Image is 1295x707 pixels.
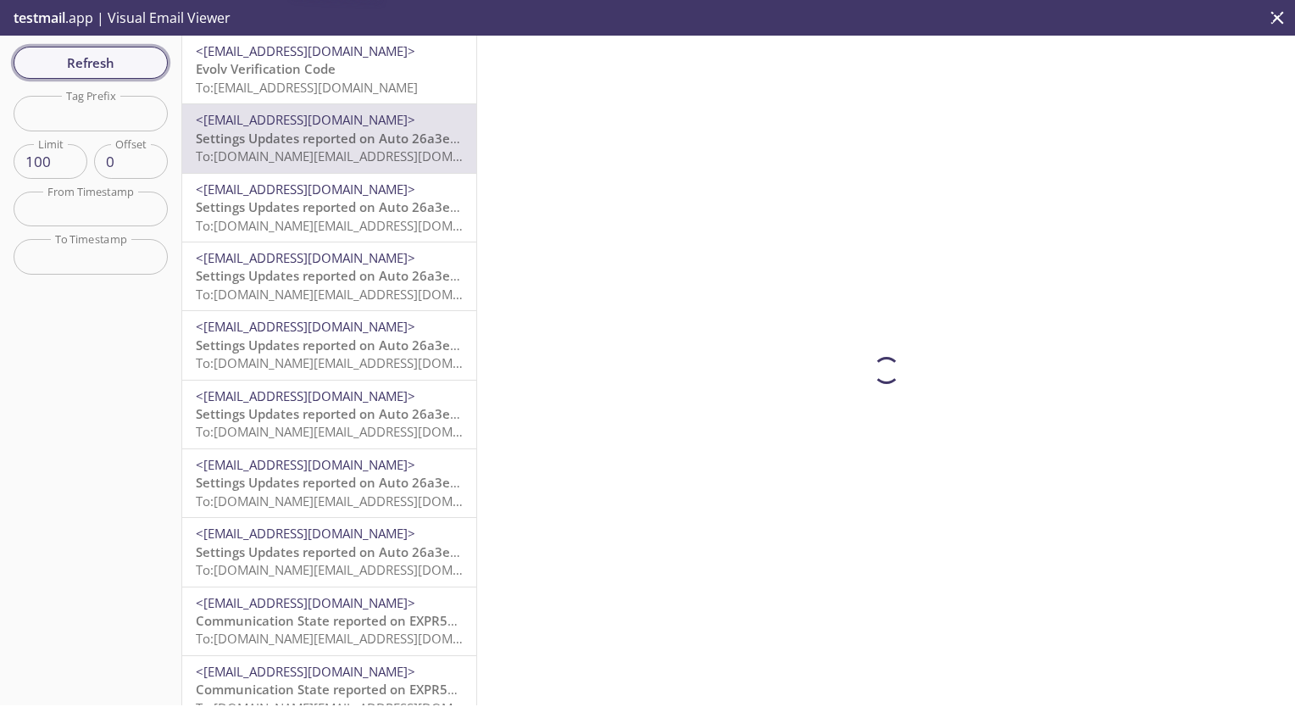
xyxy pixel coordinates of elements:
[196,249,415,266] span: <[EMAIL_ADDRESS][DOMAIN_NAME]>
[196,493,518,509] span: To: [DOMAIN_NAME][EMAIL_ADDRESS][DOMAIN_NAME]
[196,612,805,629] span: Communication State reported on EXPR50089, null, Evolv Technology AppTest - Lab at [DATE] 07:16:
[27,52,154,74] span: Refresh
[196,181,415,198] span: <[EMAIL_ADDRESS][DOMAIN_NAME]>
[196,60,336,77] span: Evolv Verification Code
[196,387,415,404] span: <[EMAIL_ADDRESS][DOMAIN_NAME]>
[196,456,415,473] span: <[EMAIL_ADDRESS][DOMAIN_NAME]>
[196,42,415,59] span: <[EMAIL_ADDRESS][DOMAIN_NAME]>
[196,79,418,96] span: To: [EMAIL_ADDRESS][DOMAIN_NAME]
[196,267,791,284] span: Settings Updates reported on Auto 26a3ec3, null, Evolv Technology AppTest - Lab at [DATE] 07:19:
[196,148,518,164] span: To: [DOMAIN_NAME][EMAIL_ADDRESS][DOMAIN_NAME]
[196,681,805,698] span: Communication State reported on EXPR50089, null, Evolv Technology AppTest - Lab at [DATE] 07:16:
[196,286,518,303] span: To: [DOMAIN_NAME][EMAIL_ADDRESS][DOMAIN_NAME]
[196,405,791,422] span: Settings Updates reported on Auto 26a3ec3, null, Evolv Technology AppTest - Lab at [DATE] 07:19:
[14,8,65,27] span: testmail
[182,311,476,379] div: <[EMAIL_ADDRESS][DOMAIN_NAME]>Settings Updates reported on Auto 26a3ec3, null, Evolv Technology A...
[182,518,476,586] div: <[EMAIL_ADDRESS][DOMAIN_NAME]>Settings Updates reported on Auto 26a3ec3, null, Evolv Technology A...
[196,543,791,560] span: Settings Updates reported on Auto 26a3ec3, null, Evolv Technology AppTest - Lab at [DATE] 07:19:
[182,36,476,103] div: <[EMAIL_ADDRESS][DOMAIN_NAME]>Evolv Verification CodeTo:[EMAIL_ADDRESS][DOMAIN_NAME]
[196,594,415,611] span: <[EMAIL_ADDRESS][DOMAIN_NAME]>
[182,242,476,310] div: <[EMAIL_ADDRESS][DOMAIN_NAME]>Settings Updates reported on Auto 26a3ec3, null, Evolv Technology A...
[14,47,168,79] button: Refresh
[182,104,476,172] div: <[EMAIL_ADDRESS][DOMAIN_NAME]>Settings Updates reported on Auto 26a3ec3, null, Evolv Technology A...
[182,449,476,517] div: <[EMAIL_ADDRESS][DOMAIN_NAME]>Settings Updates reported on Auto 26a3ec3, null, Evolv Technology A...
[196,198,791,215] span: Settings Updates reported on Auto 26a3ec3, null, Evolv Technology AppTest - Lab at [DATE] 07:19:
[196,111,415,128] span: <[EMAIL_ADDRESS][DOMAIN_NAME]>
[196,561,518,578] span: To: [DOMAIN_NAME][EMAIL_ADDRESS][DOMAIN_NAME]
[196,130,791,147] span: Settings Updates reported on Auto 26a3ec3, null, Evolv Technology AppTest - Lab at [DATE] 07:19:
[196,354,518,371] span: To: [DOMAIN_NAME][EMAIL_ADDRESS][DOMAIN_NAME]
[196,423,518,440] span: To: [DOMAIN_NAME][EMAIL_ADDRESS][DOMAIN_NAME]
[196,525,415,542] span: <[EMAIL_ADDRESS][DOMAIN_NAME]>
[182,174,476,242] div: <[EMAIL_ADDRESS][DOMAIN_NAME]>Settings Updates reported on Auto 26a3ec3, null, Evolv Technology A...
[196,217,518,234] span: To: [DOMAIN_NAME][EMAIL_ADDRESS][DOMAIN_NAME]
[196,318,415,335] span: <[EMAIL_ADDRESS][DOMAIN_NAME]>
[196,630,518,647] span: To: [DOMAIN_NAME][EMAIL_ADDRESS][DOMAIN_NAME]
[196,474,791,491] span: Settings Updates reported on Auto 26a3ec3, null, Evolv Technology AppTest - Lab at [DATE] 07:19:
[182,381,476,448] div: <[EMAIL_ADDRESS][DOMAIN_NAME]>Settings Updates reported on Auto 26a3ec3, null, Evolv Technology A...
[196,663,415,680] span: <[EMAIL_ADDRESS][DOMAIN_NAME]>
[182,587,476,655] div: <[EMAIL_ADDRESS][DOMAIN_NAME]>Communication State reported on EXPR50089, null, Evolv Technology A...
[196,337,791,353] span: Settings Updates reported on Auto 26a3ec3, null, Evolv Technology AppTest - Lab at [DATE] 07:19:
